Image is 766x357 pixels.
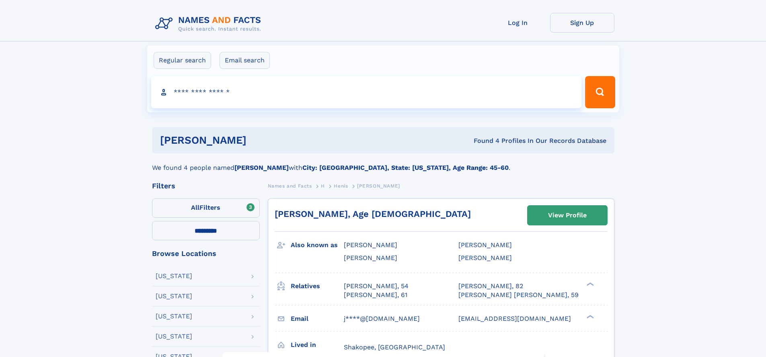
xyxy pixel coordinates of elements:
div: [US_STATE] [156,273,192,279]
a: [PERSON_NAME] [PERSON_NAME], 59 [458,291,579,299]
span: Shakopee, [GEOGRAPHIC_DATA] [344,343,445,351]
label: Email search [220,52,270,69]
div: Filters [152,182,260,190]
h1: [PERSON_NAME] [160,135,360,145]
a: Names and Facts [268,181,312,191]
div: View Profile [548,206,587,225]
label: Regular search [154,52,211,69]
div: Found 4 Profiles In Our Records Database [360,136,606,145]
a: [PERSON_NAME], Age [DEMOGRAPHIC_DATA] [275,209,471,219]
a: H [321,181,325,191]
button: Search Button [585,76,615,108]
div: ❯ [585,314,594,319]
div: [US_STATE] [156,293,192,299]
h3: Also known as [291,238,344,252]
a: Henis [334,181,348,191]
a: Log In [486,13,550,33]
a: [PERSON_NAME], 61 [344,291,407,299]
span: [PERSON_NAME] [458,254,512,262]
a: Sign Up [550,13,614,33]
b: [PERSON_NAME] [234,164,289,171]
span: [EMAIL_ADDRESS][DOMAIN_NAME] [458,315,571,322]
span: [PERSON_NAME] [458,241,512,249]
span: H [321,183,325,189]
div: [US_STATE] [156,333,192,340]
h3: Lived in [291,338,344,352]
a: [PERSON_NAME], 54 [344,282,409,291]
div: Browse Locations [152,250,260,257]
a: [PERSON_NAME], 82 [458,282,523,291]
span: [PERSON_NAME] [344,254,397,262]
a: View Profile [528,206,607,225]
label: Filters [152,198,260,218]
input: search input [151,76,582,108]
div: [US_STATE] [156,313,192,320]
span: [PERSON_NAME] [357,183,400,189]
span: Henis [334,183,348,189]
span: [PERSON_NAME] [344,241,397,249]
h3: Relatives [291,279,344,293]
div: We found 4 people named with . [152,153,614,173]
div: ❯ [585,281,594,287]
h3: Email [291,312,344,326]
b: City: [GEOGRAPHIC_DATA], State: [US_STATE], Age Range: 45-60 [302,164,509,171]
img: Logo Names and Facts [152,13,268,35]
span: All [191,204,199,211]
